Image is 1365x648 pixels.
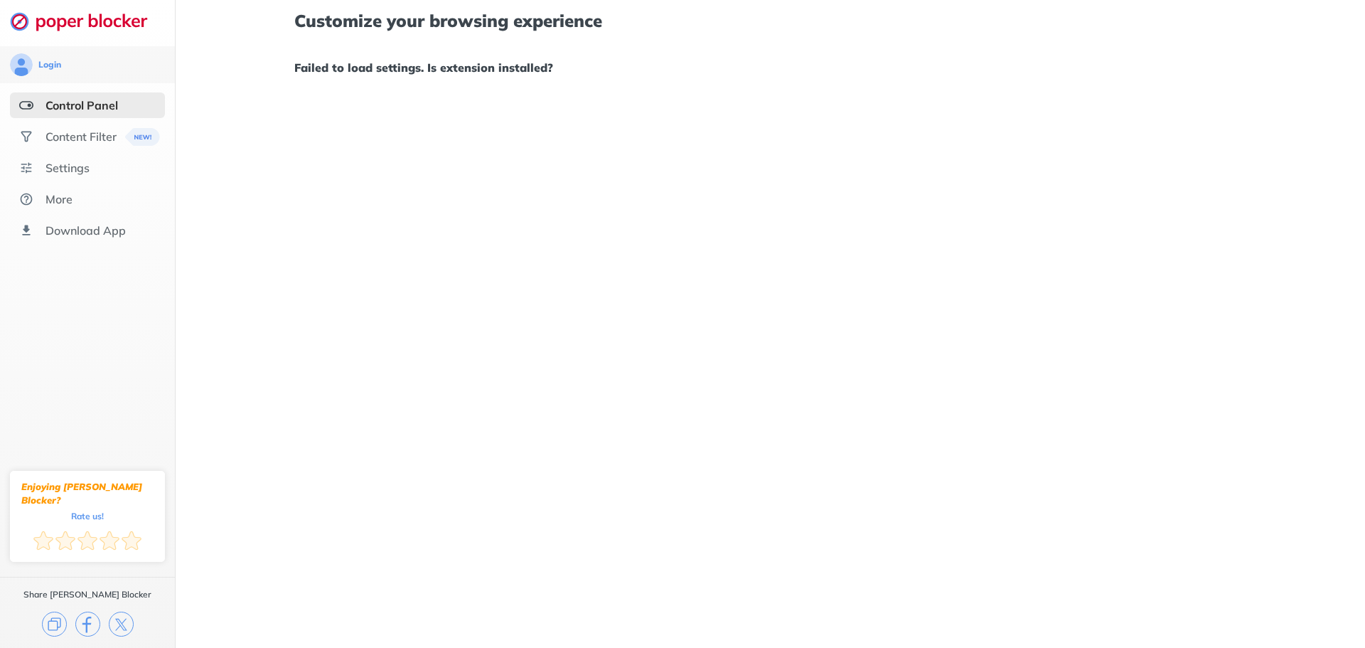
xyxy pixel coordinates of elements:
[45,223,126,238] div: Download App
[294,58,1246,77] h1: Failed to load settings. Is extension installed?
[294,11,1246,30] h1: Customize your browsing experience
[75,612,100,637] img: facebook.svg
[10,11,163,31] img: logo-webpage.svg
[19,192,33,206] img: about.svg
[71,513,104,519] div: Rate us!
[38,59,61,70] div: Login
[125,128,160,146] img: menuBanner.svg
[23,589,151,600] div: Share [PERSON_NAME] Blocker
[19,98,33,112] img: features-selected.svg
[45,98,118,112] div: Control Panel
[19,129,33,144] img: social.svg
[19,161,33,175] img: settings.svg
[21,480,154,507] div: Enjoying [PERSON_NAME] Blocker?
[45,192,73,206] div: More
[19,223,33,238] img: download-app.svg
[45,129,117,144] div: Content Filter
[45,161,90,175] div: Settings
[109,612,134,637] img: x.svg
[42,612,67,637] img: copy.svg
[10,53,33,76] img: avatar.svg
